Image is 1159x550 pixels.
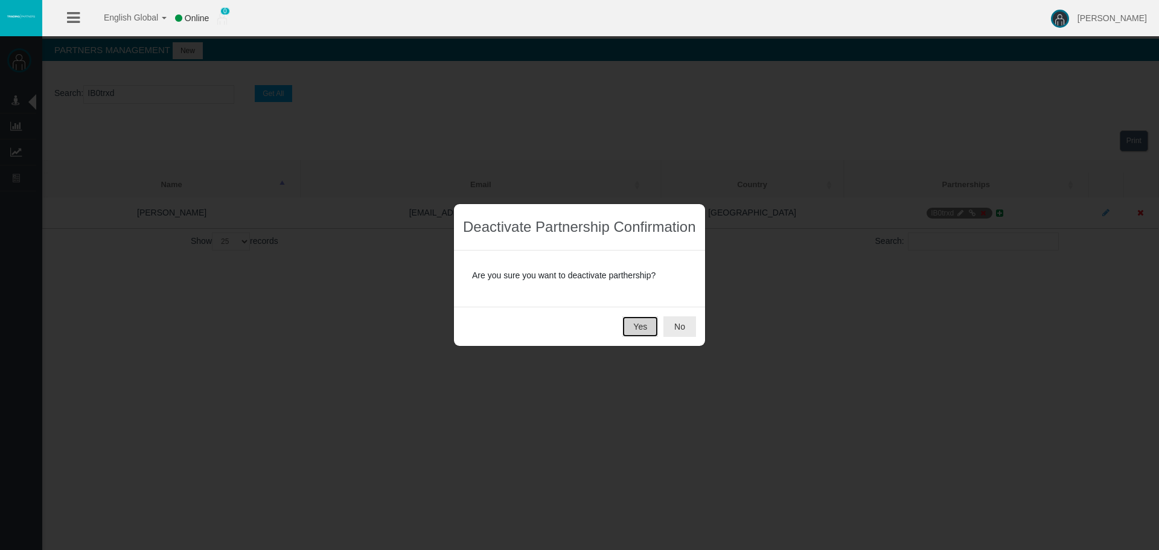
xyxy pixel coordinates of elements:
img: user_small.png [217,13,227,25]
span: Online [185,13,209,23]
span: 0 [220,7,230,15]
img: logo.svg [6,14,36,19]
span: English Global [88,13,158,22]
img: user-image [1051,10,1069,28]
span: [PERSON_NAME] [1078,13,1147,23]
button: Yes [622,316,658,337]
button: No [663,316,696,337]
h3: Deactivate Partnership Confirmation [463,219,696,235]
p: Are you sure you want to deactivate parthership? [472,269,687,283]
